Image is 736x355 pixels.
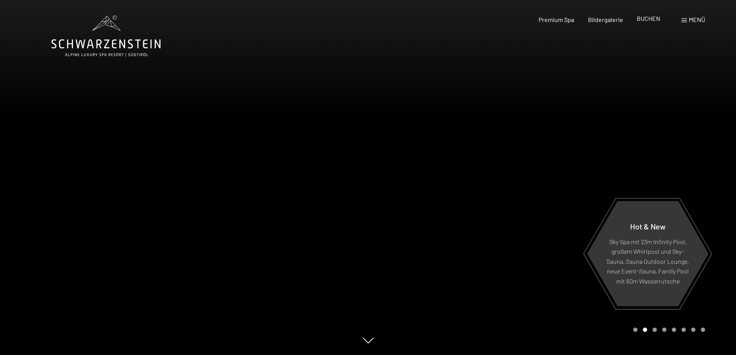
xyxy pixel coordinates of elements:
span: Hot & New [630,221,666,231]
div: Carousel Page 3 [653,328,657,332]
div: Carousel Pagination [631,328,705,332]
a: Hot & New Sky Spa mit 23m Infinity Pool, großem Whirlpool und Sky-Sauna, Sauna Outdoor Lounge, ne... [586,200,709,307]
a: Bildergalerie [588,16,623,23]
div: Carousel Page 4 [662,328,666,332]
div: Carousel Page 6 [682,328,686,332]
div: Carousel Page 7 [691,328,695,332]
a: BUCHEN [637,15,660,22]
a: Premium Spa [539,16,574,23]
p: Sky Spa mit 23m Infinity Pool, großem Whirlpool und Sky-Sauna, Sauna Outdoor Lounge, neue Event-S... [606,236,690,286]
div: Carousel Page 5 [672,328,676,332]
div: Carousel Page 2 (Current Slide) [643,328,647,332]
div: Carousel Page 1 [633,328,637,332]
span: Menü [689,16,705,23]
div: Carousel Page 8 [701,328,705,332]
